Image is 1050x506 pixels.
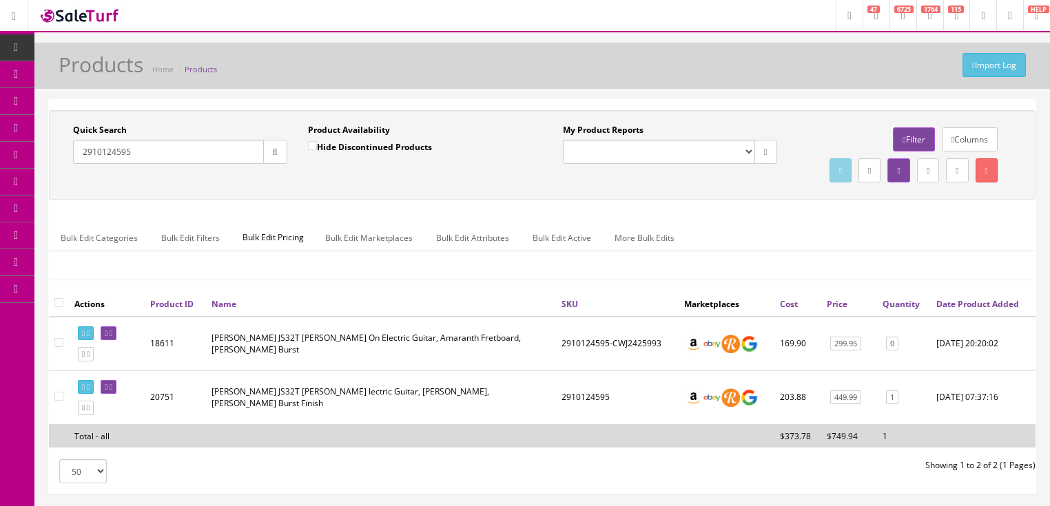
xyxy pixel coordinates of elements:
[308,141,317,150] input: Hide Discontinued Products
[942,127,998,151] a: Columns
[563,124,644,136] label: My Product Reports
[774,370,821,424] td: 203.88
[73,124,127,136] label: Quick Search
[883,298,920,310] a: Quantity
[886,390,898,405] a: 1
[921,6,940,13] span: 1764
[69,291,145,316] th: Actions
[886,337,898,351] a: 0
[867,6,880,13] span: 47
[69,424,145,447] td: Total - all
[679,291,774,316] th: Marketplaces
[830,390,861,405] a: 449.99
[314,224,424,251] a: Bulk Edit Marketplaces
[740,335,759,353] img: google_shopping
[59,53,143,76] h1: Products
[562,298,578,310] a: SKU
[830,337,861,351] a: 299.95
[522,224,602,251] a: Bulk Edit Active
[556,370,679,424] td: 2910124595
[703,335,721,353] img: ebay
[150,298,194,310] a: Product ID
[604,224,686,251] a: More Bulk Edits
[185,64,217,74] a: Products
[308,124,390,136] label: Product Availability
[721,388,740,407] img: reverb
[206,370,556,424] td: Jackson JS32T KE Kelly lectric Guitar, Amaranth Finerboard, Viola Burst Finish
[740,388,759,407] img: google_shopping
[232,224,314,251] span: Bulk Edit Pricing
[703,388,721,407] img: ebay
[721,335,740,353] img: reverb
[212,298,236,310] a: Name
[827,298,847,310] a: Price
[780,298,798,310] a: Cost
[556,317,679,371] td: 2910124595-CWJ2425993
[774,424,821,447] td: $373.78
[145,370,206,424] td: 20751
[308,140,432,154] label: Hide Discontinued Products
[877,424,931,447] td: 1
[893,127,934,151] a: Filter
[684,335,703,353] img: amazon
[206,317,556,371] td: Jackson JS32T KE Kelly Bolt On Electric Guitar, Amaranth Fretboard, Viola Burst
[774,317,821,371] td: 169.90
[894,6,914,13] span: 6725
[1028,6,1049,13] span: HELP
[50,224,149,251] a: Bulk Edit Categories
[145,317,206,371] td: 18611
[931,370,1036,424] td: 2019-09-05 07:37:16
[150,224,231,251] a: Bulk Edit Filters
[936,298,1019,310] a: Date Product Added
[962,53,1026,77] a: Import Log
[152,64,174,74] a: Home
[821,424,877,447] td: $749.94
[948,6,964,13] span: 115
[684,388,703,407] img: amazon
[931,317,1036,371] td: 2019-02-01 20:20:02
[39,6,121,25] img: SaleTurf
[73,140,264,164] input: Search
[542,459,1046,472] div: Showing 1 to 2 of 2 (1 Pages)
[425,224,520,251] a: Bulk Edit Attributes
